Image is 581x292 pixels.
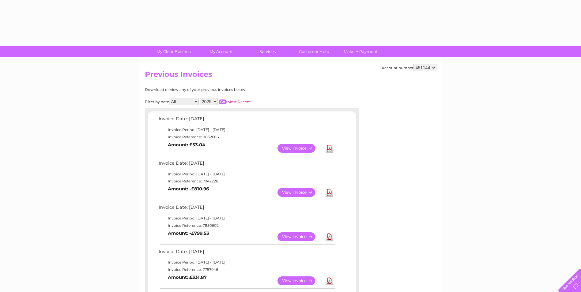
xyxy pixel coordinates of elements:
td: Invoice Period: [DATE] - [DATE] [157,215,336,222]
a: View [277,188,323,197]
a: Customer Help [289,46,339,57]
a: Services [242,46,293,57]
a: My Account [196,46,246,57]
td: Invoice Date: [DATE] [157,115,336,126]
td: Invoice Reference: 8032686 [157,133,336,141]
a: View [277,144,323,153]
b: Amount: -£810.96 [168,186,209,192]
b: Amount: £53.04 [168,142,205,148]
td: Invoice Date: [DATE] [157,203,336,215]
a: View [277,276,323,285]
td: Invoice Reference: 7757946 [157,266,336,273]
h2: Previous Invoices [145,70,436,82]
a: Make A Payment [335,46,386,57]
div: Account number [382,64,436,71]
a: Download [326,232,333,241]
a: Download [326,144,333,153]
td: Invoice Date: [DATE] [157,159,336,170]
a: Most Recent [228,99,251,104]
a: Download [326,276,333,285]
a: View [277,232,323,241]
td: Invoice Period: [DATE] - [DATE] [157,126,336,133]
b: Amount: £331.87 [168,275,207,280]
td: Invoice Date: [DATE] [157,248,336,259]
b: Amount: -£799.53 [168,230,209,236]
div: Download or view any of your previous invoices below. [145,88,306,92]
div: Filter by date [145,98,306,105]
a: My Clear Business [149,46,200,57]
a: Download [326,188,333,197]
td: Invoice Reference: 7850602 [157,222,336,229]
td: Invoice Period: [DATE] - [DATE] [157,259,336,266]
td: Invoice Period: [DATE] - [DATE] [157,170,336,178]
td: Invoice Reference: 7942228 [157,178,336,185]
